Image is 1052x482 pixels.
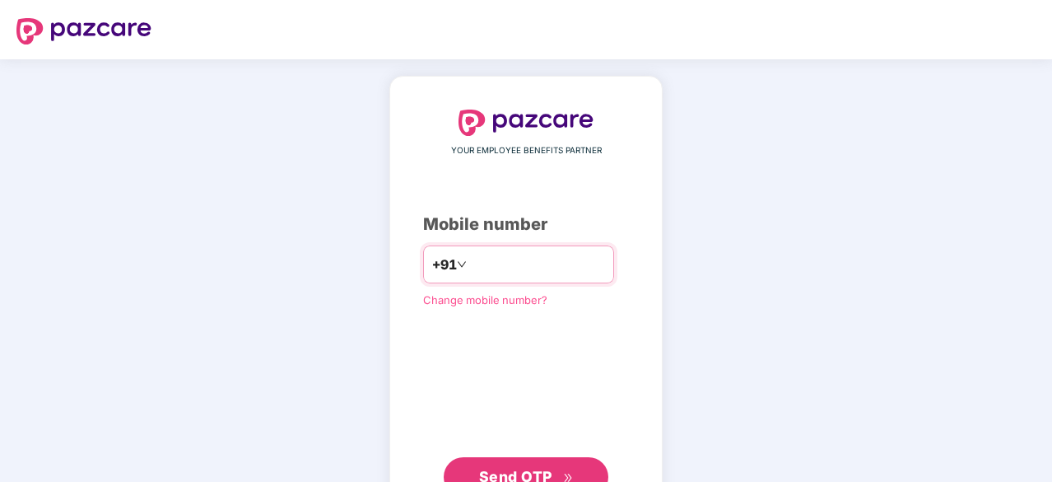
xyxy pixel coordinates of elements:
img: logo [459,110,593,136]
img: logo [16,18,151,44]
span: YOUR EMPLOYEE BENEFITS PARTNER [451,144,602,157]
span: down [457,260,467,269]
a: Change mobile number? [423,293,547,307]
span: +91 [432,255,457,275]
div: Mobile number [423,212,629,237]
